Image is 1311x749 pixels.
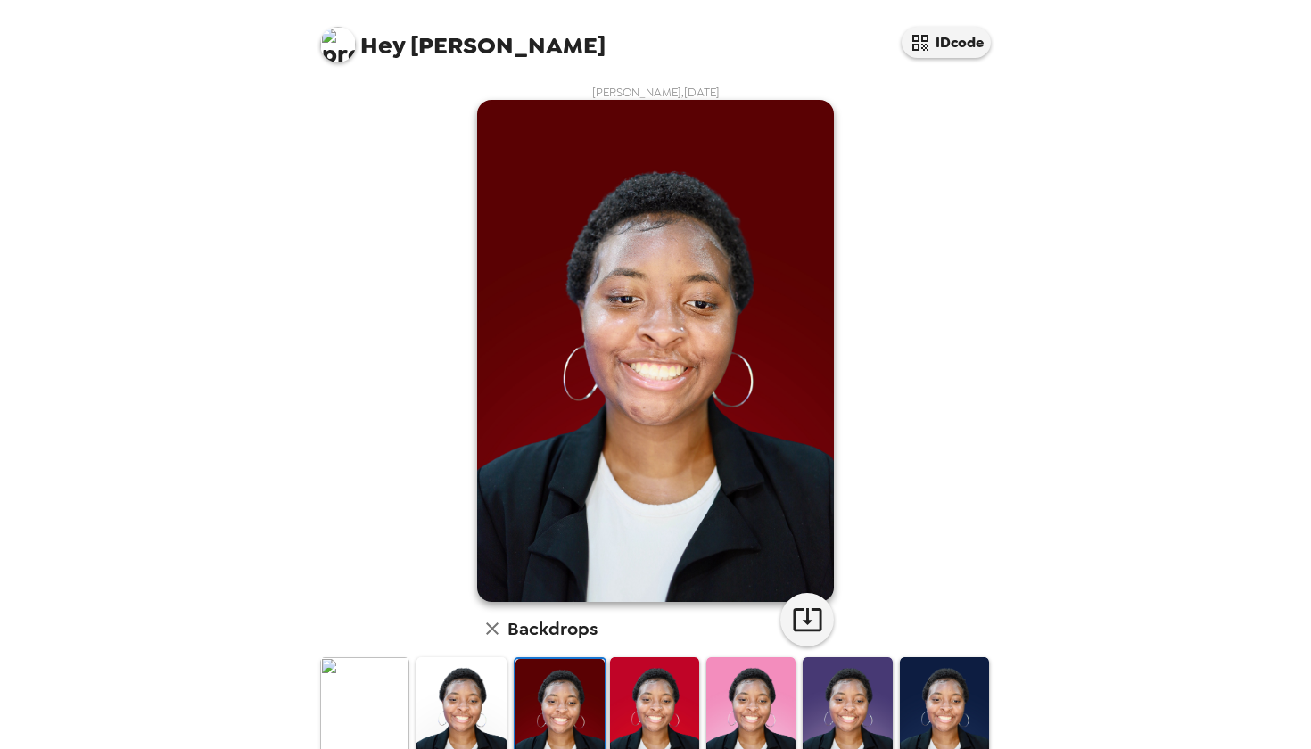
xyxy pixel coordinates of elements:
button: IDcode [902,27,991,58]
img: profile pic [320,27,356,62]
span: Hey [360,29,405,62]
span: [PERSON_NAME] , [DATE] [592,85,720,100]
img: user [477,100,834,602]
span: [PERSON_NAME] [320,18,606,58]
h6: Backdrops [507,614,598,643]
